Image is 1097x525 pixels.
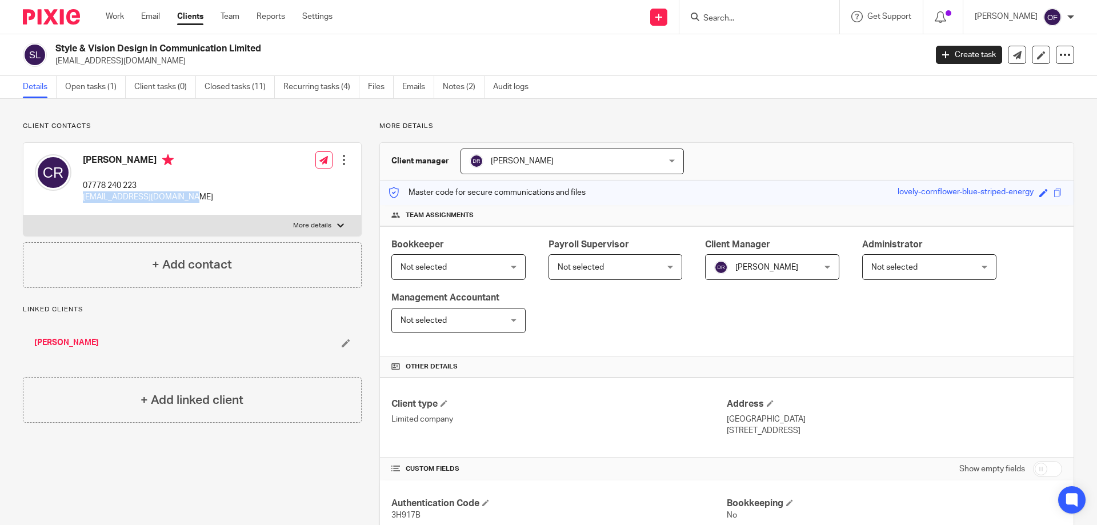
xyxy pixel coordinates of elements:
[727,414,1062,425] p: [GEOGRAPHIC_DATA]
[65,76,126,98] a: Open tasks (1)
[391,414,727,425] p: Limited company
[141,11,160,22] a: Email
[702,14,805,24] input: Search
[141,391,243,409] h4: + Add linked client
[23,9,80,25] img: Pixie
[391,240,444,249] span: Bookkeeper
[389,187,586,198] p: Master code for secure communications and files
[23,122,362,131] p: Client contacts
[83,180,213,191] p: 07778 240 223
[898,186,1034,199] div: lovely-cornflower-blue-striped-energy
[221,11,239,22] a: Team
[55,55,919,67] p: [EMAIL_ADDRESS][DOMAIN_NAME]
[548,240,629,249] span: Payroll Supervisor
[975,11,1038,22] p: [PERSON_NAME]
[162,154,174,166] i: Primary
[401,316,447,324] span: Not selected
[443,76,485,98] a: Notes (2)
[959,463,1025,475] label: Show empty fields
[402,76,434,98] a: Emails
[391,498,727,510] h4: Authentication Code
[727,425,1062,436] p: [STREET_ADDRESS]
[391,464,727,474] h4: CUSTOM FIELDS
[735,263,798,271] span: [PERSON_NAME]
[23,43,47,67] img: svg%3E
[106,11,124,22] a: Work
[406,211,474,220] span: Team assignments
[205,76,275,98] a: Closed tasks (11)
[871,263,918,271] span: Not selected
[35,154,71,191] img: svg%3E
[83,191,213,203] p: [EMAIL_ADDRESS][DOMAIN_NAME]
[391,293,499,302] span: Management Accountant
[23,305,362,314] p: Linked clients
[177,11,203,22] a: Clients
[714,261,728,274] img: svg%3E
[391,511,421,519] span: 3H917B
[23,76,57,98] a: Details
[391,155,449,167] h3: Client manager
[491,157,554,165] span: [PERSON_NAME]
[862,240,923,249] span: Administrator
[257,11,285,22] a: Reports
[727,498,1062,510] h4: Bookkeeping
[936,46,1002,64] a: Create task
[705,240,770,249] span: Client Manager
[406,362,458,371] span: Other details
[152,256,232,274] h4: + Add contact
[302,11,333,22] a: Settings
[379,122,1074,131] p: More details
[727,398,1062,410] h4: Address
[34,337,99,348] a: [PERSON_NAME]
[391,398,727,410] h4: Client type
[1043,8,1062,26] img: svg%3E
[727,511,737,519] span: No
[134,76,196,98] a: Client tasks (0)
[401,263,447,271] span: Not selected
[470,154,483,168] img: svg%3E
[293,221,331,230] p: More details
[493,76,537,98] a: Audit logs
[283,76,359,98] a: Recurring tasks (4)
[55,43,746,55] h2: Style & Vision Design in Communication Limited
[368,76,394,98] a: Files
[83,154,213,169] h4: [PERSON_NAME]
[558,263,604,271] span: Not selected
[867,13,911,21] span: Get Support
